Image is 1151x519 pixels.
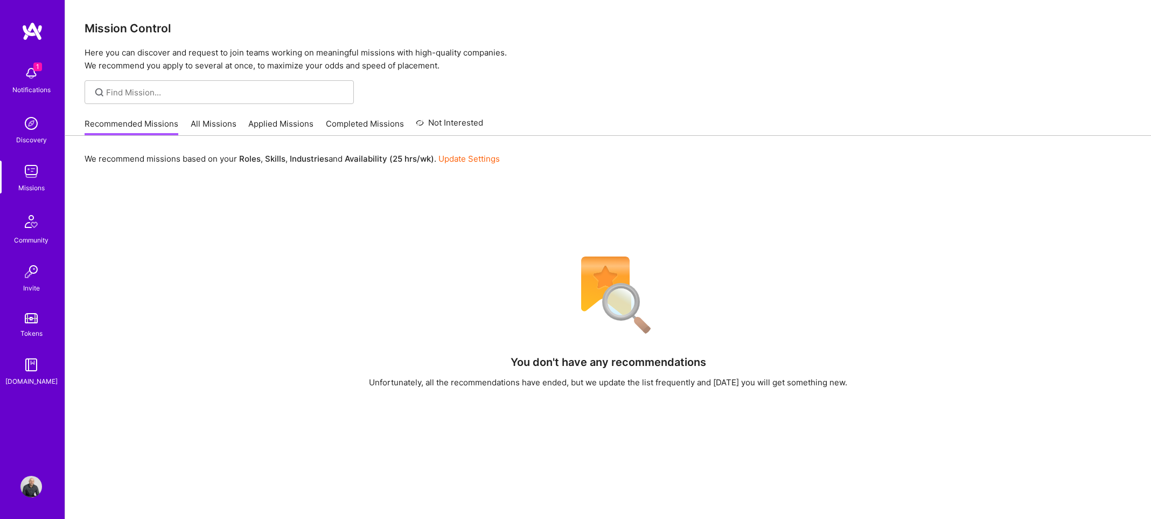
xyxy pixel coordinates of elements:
[85,46,1132,72] p: Here you can discover and request to join teams working on meaningful missions with high-quality ...
[106,87,346,98] input: Find Mission...
[511,356,706,369] h4: You don't have any recommendations
[20,261,42,282] img: Invite
[290,154,329,164] b: Industries
[5,376,58,387] div: [DOMAIN_NAME]
[22,22,43,41] img: logo
[23,282,40,294] div: Invite
[20,354,42,376] img: guide book
[248,118,313,136] a: Applied Missions
[20,113,42,134] img: discovery
[20,63,42,84] img: bell
[345,154,434,164] b: Availability (25 hrs/wk)
[14,234,48,246] div: Community
[12,84,51,95] div: Notifications
[18,476,45,497] a: User Avatar
[85,153,500,164] p: We recommend missions based on your , , and .
[265,154,285,164] b: Skills
[562,250,654,341] img: No Results
[85,22,1132,35] h3: Mission Control
[18,209,44,234] img: Community
[93,86,106,99] i: icon SearchGrey
[85,118,178,136] a: Recommended Missions
[20,161,42,182] img: teamwork
[16,134,47,146] div: Discovery
[33,63,42,71] span: 1
[416,116,483,136] a: Not Interested
[18,182,45,193] div: Missions
[20,476,42,497] img: User Avatar
[191,118,236,136] a: All Missions
[239,154,261,164] b: Roles
[438,154,500,164] a: Update Settings
[20,328,43,339] div: Tokens
[25,313,38,323] img: tokens
[369,377,847,388] div: Unfortunately, all the recommendations have ended, but we update the list frequently and [DATE] y...
[326,118,404,136] a: Completed Missions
